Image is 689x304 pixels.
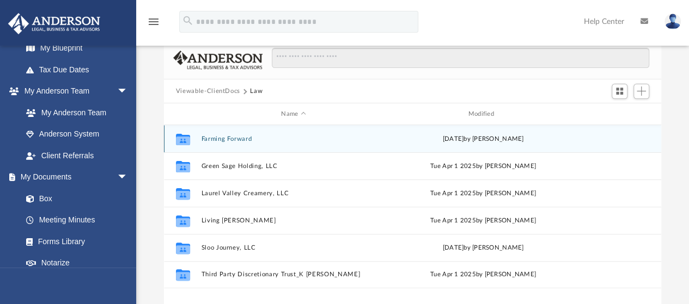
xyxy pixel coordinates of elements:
input: Search files and folders [272,48,649,69]
a: Meeting Minutes [15,209,139,231]
a: Tax Due Dates [15,59,144,80]
a: Client Referrals [15,145,139,166]
span: arrow_drop_down [117,166,139,189]
button: Switch to Grid View [612,84,628,99]
a: My Anderson Team [15,102,133,123]
i: search [182,15,194,27]
button: Sloo Journey, LLC [201,244,386,251]
a: menu [147,21,160,28]
div: Tue Apr 1 2025 by [PERSON_NAME] [391,270,575,280]
button: Green Sage Holding, LLC [201,163,386,170]
button: Law [250,86,263,96]
div: Modified [391,109,576,119]
button: Add [633,84,650,99]
span: arrow_drop_down [117,80,139,103]
a: My Documentsarrow_drop_down [8,166,139,188]
button: Third Party Discretionary Trust_K [PERSON_NAME] [201,271,386,278]
div: Name [200,109,386,119]
img: User Pic [664,14,681,29]
a: Notarize [15,252,139,274]
img: Anderson Advisors Platinum Portal [5,13,103,34]
button: Viewable-ClientDocs [176,86,240,96]
button: Laurel Valley Creamery, LLC [201,190,386,197]
div: [DATE] by [PERSON_NAME] [391,243,575,253]
a: Box [15,188,133,209]
div: id [169,109,196,119]
div: Tue Apr 1 2025 by [PERSON_NAME] [391,189,575,198]
button: Farming Forward [201,135,386,142]
a: My Anderson Teamarrow_drop_down [8,80,139,102]
i: menu [147,15,160,28]
div: [DATE] by [PERSON_NAME] [391,134,575,144]
div: Tue Apr 1 2025 by [PERSON_NAME] [391,162,575,171]
a: Anderson System [15,123,139,145]
div: id [580,109,656,119]
a: My Blueprint [15,38,139,59]
div: Tue Apr 1 2025 by [PERSON_NAME] [391,216,575,226]
a: Forms Library [15,231,133,252]
button: Living [PERSON_NAME] [201,217,386,224]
